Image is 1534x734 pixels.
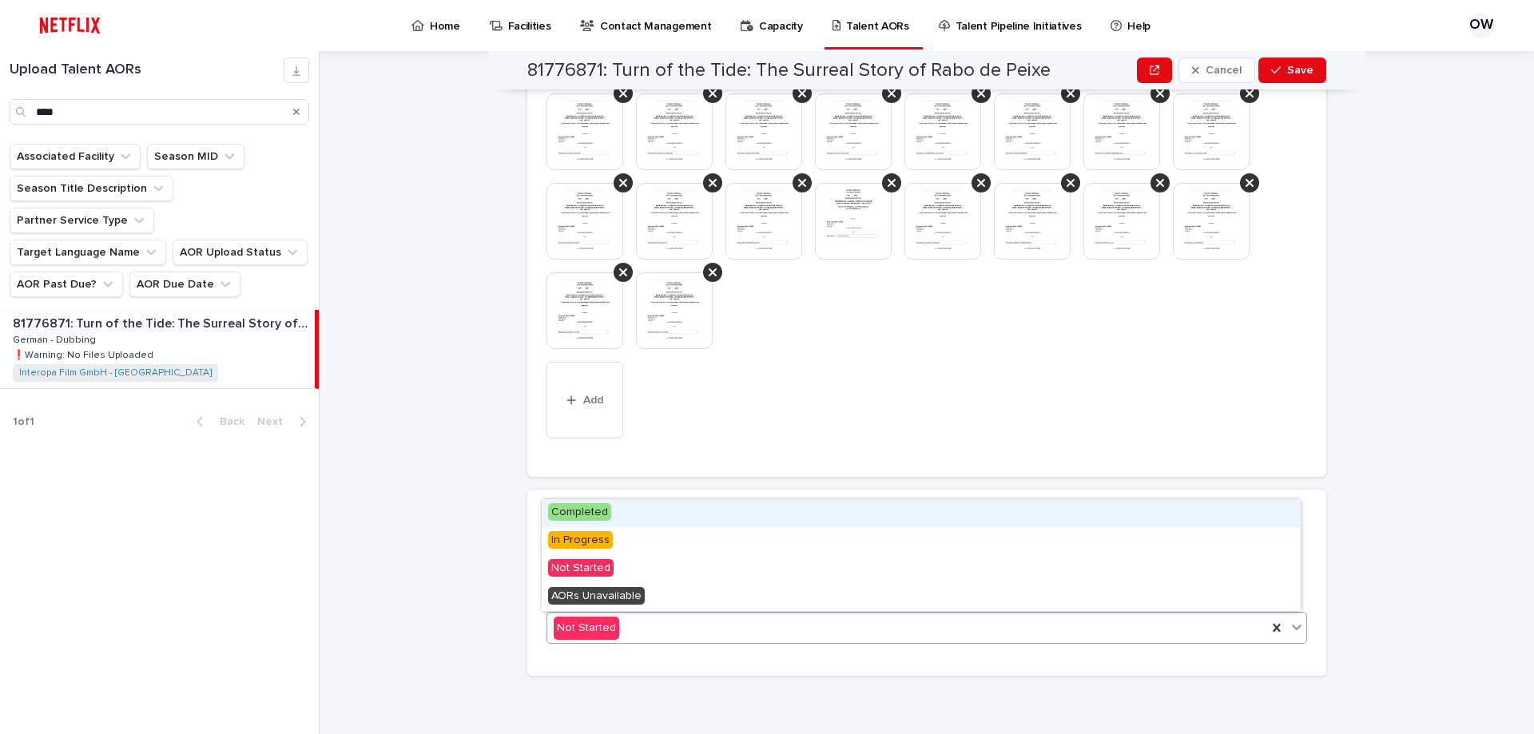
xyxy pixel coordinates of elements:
[10,99,309,125] input: Search
[546,362,623,438] button: Add
[1206,65,1242,76] span: Cancel
[184,415,251,429] button: Back
[548,559,614,577] span: Not Started
[548,503,611,521] span: Completed
[257,416,292,427] span: Next
[19,367,212,379] a: Interopa Film GmbH - [GEOGRAPHIC_DATA]
[583,395,603,406] span: Add
[1468,13,1494,38] div: OW
[542,555,1301,583] div: Not Started
[554,617,619,640] div: Not Started
[10,61,284,79] h1: Upload Talent AORs
[527,59,1051,82] h2: 81776871: Turn of the Tide: The Surreal Story of Rabo de Peixe
[13,313,312,331] p: 81776871: Turn of the Tide: The Surreal Story of Rabo de Peixe
[548,587,645,605] span: AORs Unavailable
[1287,65,1313,76] span: Save
[1178,58,1255,83] button: Cancel
[542,527,1301,555] div: In Progress
[10,208,154,233] button: Partner Service Type
[13,347,157,361] p: ❗️Warning: No Files Uploaded
[10,240,166,265] button: Target Language Name
[173,240,308,265] button: AOR Upload Status
[251,415,319,429] button: Next
[548,531,613,549] span: In Progress
[542,583,1301,611] div: AORs Unavailable
[542,499,1301,527] div: Completed
[147,144,244,169] button: Season MID
[10,176,173,201] button: Season Title Description
[32,10,108,42] img: ifQbXi3ZQGMSEF7WDB7W
[13,331,99,346] p: German - Dubbing
[10,144,141,169] button: Associated Facility
[10,272,123,297] button: AOR Past Due?
[129,272,240,297] button: AOR Due Date
[210,416,244,427] span: Back
[1258,58,1326,83] button: Save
